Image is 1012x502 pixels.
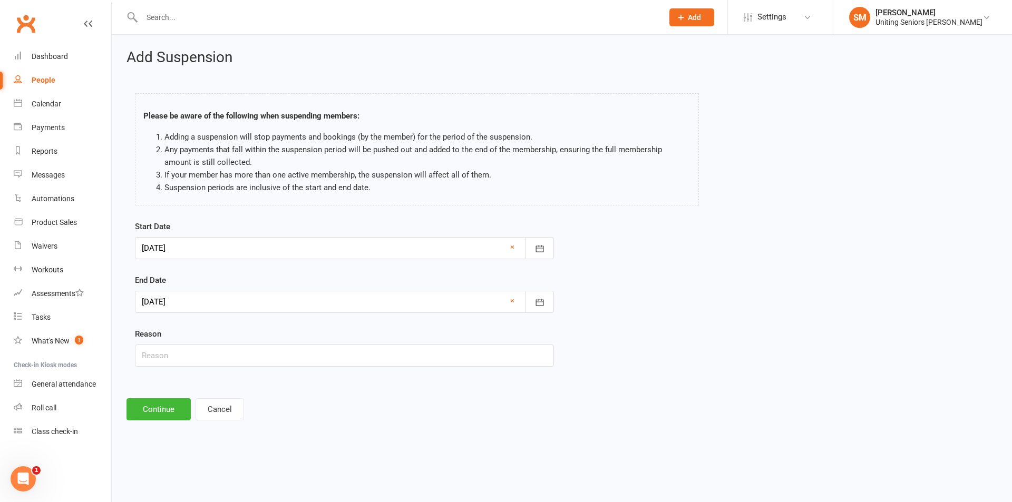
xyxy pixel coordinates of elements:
[14,234,111,258] a: Waivers
[14,258,111,282] a: Workouts
[14,329,111,353] a: What's New1
[14,116,111,140] a: Payments
[32,194,74,203] div: Automations
[126,398,191,420] button: Continue
[14,282,111,306] a: Assessments
[32,147,57,155] div: Reports
[11,466,36,491] iframe: Intercom live chat
[143,111,359,121] strong: Please be aware of the following when suspending members:
[14,163,111,187] a: Messages
[875,17,982,27] div: Uniting Seniors [PERSON_NAME]
[164,169,690,181] li: If your member has more than one active membership, the suspension will affect all of them.
[32,242,57,250] div: Waivers
[32,265,63,274] div: Workouts
[510,241,514,253] a: ×
[32,52,68,61] div: Dashboard
[14,211,111,234] a: Product Sales
[757,5,786,29] span: Settings
[164,143,690,169] li: Any payments that fall within the suspension period will be pushed out and added to the end of th...
[14,140,111,163] a: Reports
[14,92,111,116] a: Calendar
[32,403,56,412] div: Roll call
[32,466,41,475] span: 1
[14,68,111,92] a: People
[135,344,554,367] input: Reason
[32,171,65,179] div: Messages
[32,100,61,108] div: Calendar
[14,372,111,396] a: General attendance kiosk mode
[14,45,111,68] a: Dashboard
[135,220,170,233] label: Start Date
[849,7,870,28] div: SM
[139,10,656,25] input: Search...
[126,50,997,66] h2: Add Suspension
[32,313,51,321] div: Tasks
[14,187,111,211] a: Automations
[688,13,701,22] span: Add
[14,396,111,420] a: Roll call
[32,123,65,132] div: Payments
[164,181,690,194] li: Suspension periods are inclusive of the start and end date.
[196,398,244,420] button: Cancel
[510,294,514,307] a: ×
[13,11,39,37] a: Clubworx
[14,306,111,329] a: Tasks
[32,289,84,298] div: Assessments
[32,76,55,84] div: People
[32,337,70,345] div: What's New
[32,427,78,436] div: Class check-in
[14,420,111,444] a: Class kiosk mode
[32,380,96,388] div: General attendance
[135,274,166,287] label: End Date
[75,336,83,344] span: 1
[164,131,690,143] li: Adding a suspension will stop payments and bookings (by the member) for the period of the suspens...
[875,8,982,17] div: [PERSON_NAME]
[669,8,714,26] button: Add
[135,328,161,340] label: Reason
[32,218,77,227] div: Product Sales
